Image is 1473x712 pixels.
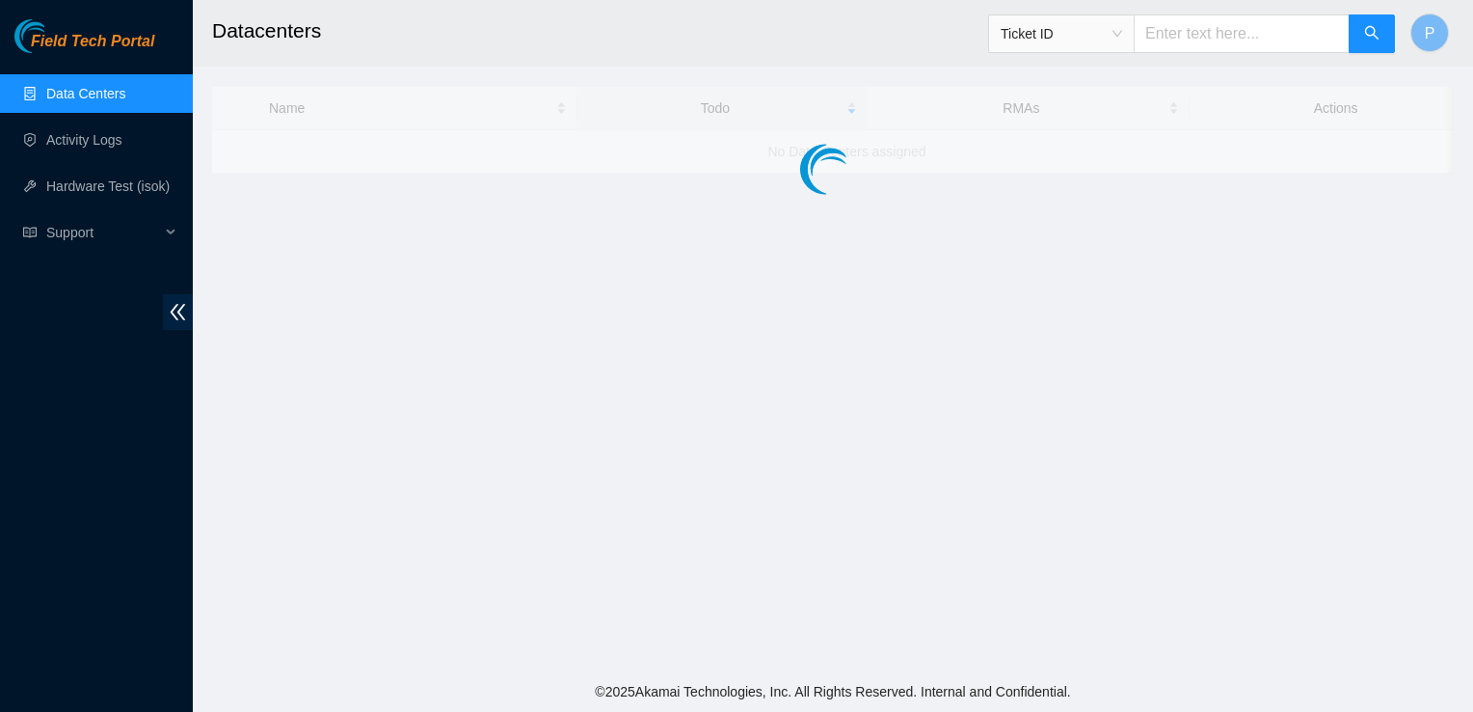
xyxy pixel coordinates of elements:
[193,671,1473,712] footer: © 2025 Akamai Technologies, Inc. All Rights Reserved. Internal and Confidential.
[23,226,37,239] span: read
[1001,19,1122,48] span: Ticket ID
[1134,14,1350,53] input: Enter text here...
[14,35,154,60] a: Akamai TechnologiesField Tech Portal
[46,86,125,101] a: Data Centers
[46,213,160,252] span: Support
[46,178,170,194] a: Hardware Test (isok)
[1410,14,1449,52] button: P
[1364,25,1379,43] span: search
[163,294,193,330] span: double-left
[14,19,97,53] img: Akamai Technologies
[31,33,154,51] span: Field Tech Portal
[46,132,122,148] a: Activity Logs
[1425,21,1435,45] span: P
[1349,14,1395,53] button: search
